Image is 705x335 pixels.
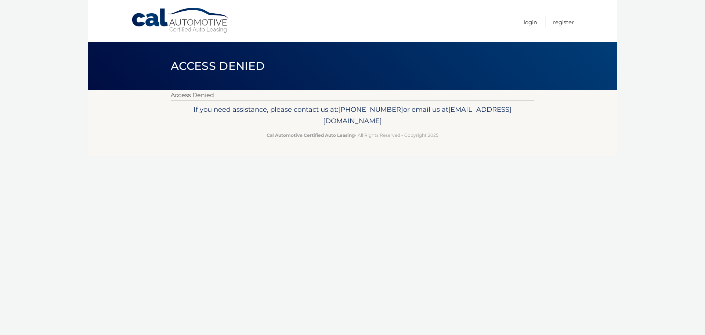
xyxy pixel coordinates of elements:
p: If you need assistance, please contact us at: or email us at [176,104,529,127]
a: Register [553,16,574,28]
p: Access Denied [171,90,534,100]
p: - All Rights Reserved - Copyright 2025 [176,131,529,139]
a: Cal Automotive [131,7,230,33]
strong: Cal Automotive Certified Auto Leasing [267,132,355,138]
span: [PHONE_NUMBER] [338,105,403,114]
span: Access Denied [171,59,265,73]
a: Login [524,16,537,28]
